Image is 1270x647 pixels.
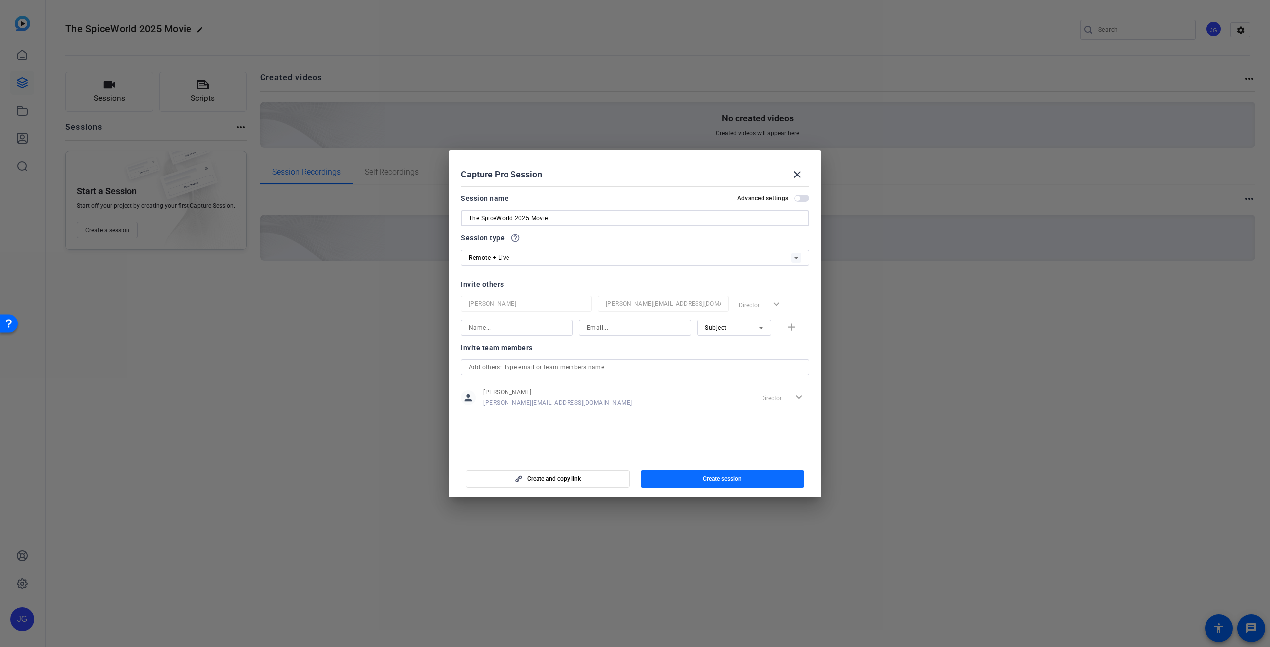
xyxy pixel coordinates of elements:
input: Email... [587,322,683,334]
div: Session name [461,192,508,204]
input: Name... [469,298,584,310]
mat-icon: help_outline [510,233,520,243]
span: Remote + Live [469,254,509,261]
span: Create session [703,475,742,483]
mat-icon: person [461,390,476,405]
span: Subject [705,324,727,331]
div: Capture Pro Session [461,163,809,186]
span: Session type [461,232,505,244]
div: Invite others [461,278,809,290]
span: [PERSON_NAME] [483,388,632,396]
h2: Advanced settings [737,194,788,202]
input: Email... [606,298,721,310]
span: Create and copy link [527,475,581,483]
div: Invite team members [461,342,809,353]
input: Enter Session Name [469,212,801,224]
mat-icon: close [791,169,803,180]
input: Name... [469,322,565,334]
button: Create and copy link [466,470,630,488]
button: Create session [641,470,805,488]
span: [PERSON_NAME][EMAIL_ADDRESS][DOMAIN_NAME] [483,399,632,407]
input: Add others: Type email or team members name [469,361,801,373]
